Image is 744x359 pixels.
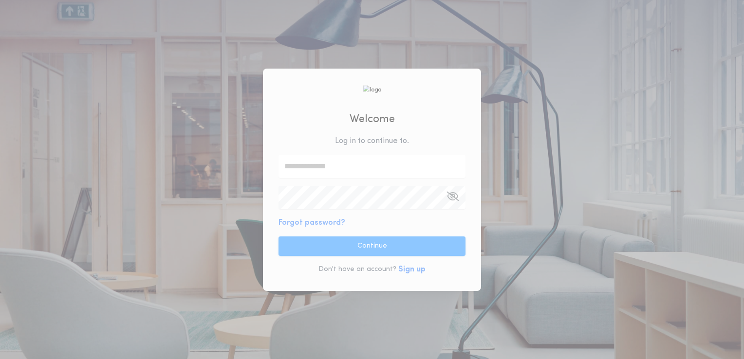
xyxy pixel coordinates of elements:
[350,111,395,127] h2: Welcome
[318,265,396,274] p: Don't have an account?
[279,236,465,256] button: Continue
[335,135,409,147] p: Log in to continue to .
[398,264,426,275] button: Sign up
[279,217,345,229] button: Forgot password?
[363,85,381,94] img: logo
